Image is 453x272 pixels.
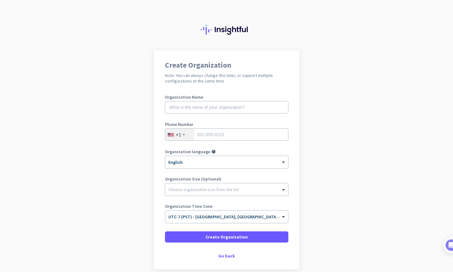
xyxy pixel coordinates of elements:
[201,25,253,35] img: Insightful
[165,128,288,141] input: 201-555-0123
[165,231,288,243] button: Create Organization
[176,132,181,138] div: +1
[165,73,288,84] h2: Note: You can always change this later, or support multiple configurations at the same time
[165,122,288,127] label: Phone Number
[165,254,288,258] div: Go back
[165,177,288,181] label: Organization Size (Optional)
[165,149,210,154] label: Organization language
[206,234,248,240] span: Create Organization
[211,149,216,154] i: help
[165,101,288,114] input: What is the name of your organization?
[165,204,288,208] label: Organization Time Zone
[165,61,288,69] h1: Create Organization
[165,95,288,99] label: Organization Name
